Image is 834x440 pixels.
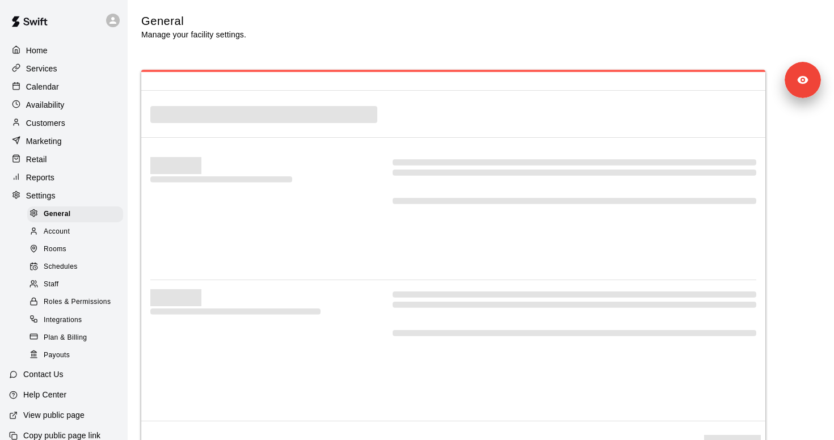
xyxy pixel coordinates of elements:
[141,29,246,40] p: Manage your facility settings.
[27,330,123,346] div: Plan & Billing
[27,224,123,240] div: Account
[27,276,128,294] a: Staff
[26,136,62,147] p: Marketing
[44,332,87,344] span: Plan & Billing
[27,311,128,329] a: Integrations
[9,187,119,204] a: Settings
[27,277,123,293] div: Staff
[44,297,111,308] span: Roles & Permissions
[26,99,65,111] p: Availability
[23,409,85,421] p: View public page
[27,346,128,364] a: Payouts
[9,115,119,132] a: Customers
[141,14,246,29] h5: General
[44,209,71,220] span: General
[26,45,48,56] p: Home
[27,329,128,346] a: Plan & Billing
[27,312,123,328] div: Integrations
[9,169,119,186] a: Reports
[23,369,64,380] p: Contact Us
[44,226,70,238] span: Account
[27,223,128,240] a: Account
[27,259,123,275] div: Schedules
[27,206,123,222] div: General
[23,389,66,400] p: Help Center
[44,279,58,290] span: Staff
[26,190,56,201] p: Settings
[9,78,119,95] a: Calendar
[44,315,82,326] span: Integrations
[9,42,119,59] a: Home
[44,350,70,361] span: Payouts
[27,259,128,276] a: Schedules
[26,63,57,74] p: Services
[44,244,66,255] span: Rooms
[26,81,59,92] p: Calendar
[26,117,65,129] p: Customers
[9,60,119,77] a: Services
[27,242,123,257] div: Rooms
[27,294,128,311] a: Roles & Permissions
[9,151,119,168] a: Retail
[9,96,119,113] a: Availability
[26,172,54,183] p: Reports
[44,261,78,273] span: Schedules
[27,348,123,363] div: Payouts
[26,154,47,165] p: Retail
[27,205,128,223] a: General
[27,294,123,310] div: Roles & Permissions
[27,241,128,259] a: Rooms
[9,133,119,150] a: Marketing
